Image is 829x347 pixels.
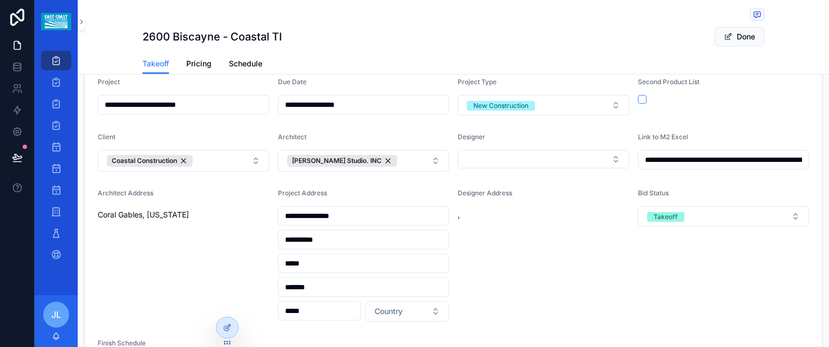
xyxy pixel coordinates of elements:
[458,133,485,141] span: Designer
[186,54,212,76] a: Pricing
[186,58,212,69] span: Pricing
[365,301,449,322] button: Select Button
[35,43,78,278] div: scrollable content
[473,101,528,111] div: New Construction
[458,209,629,220] span: ,
[458,189,512,197] span: Designer Address
[287,155,397,167] button: Unselect 648
[98,209,269,220] span: Coral Gables, [US_STATE]
[278,78,307,86] span: Due Date
[715,27,764,46] button: Done
[638,78,699,86] span: Second Product List
[98,78,120,86] span: Project
[98,133,115,141] span: Client
[142,54,169,74] a: Takeoff
[654,212,678,222] div: Takeoff
[142,58,169,69] span: Takeoff
[278,189,327,197] span: Project Address
[112,157,177,165] span: Coastal Construction
[278,150,450,172] button: Select Button
[229,58,262,69] span: Schedule
[229,54,262,76] a: Schedule
[638,133,688,141] span: Link to M2 Excel
[51,308,61,321] span: JL
[458,95,629,115] button: Select Button
[41,13,71,30] img: App logo
[278,133,307,141] span: Architect
[638,206,810,227] button: Select Button
[142,29,282,44] h1: 2600 Biscayne - Coastal TI
[98,150,269,172] button: Select Button
[458,150,629,168] button: Select Button
[458,78,497,86] span: Project Type
[107,155,193,167] button: Unselect 661
[98,189,153,197] span: Architect Address
[638,189,669,197] span: Bid Status
[375,306,403,317] span: Country
[98,339,146,347] span: Finish Schedule
[292,157,382,165] span: [PERSON_NAME] Studio. INC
